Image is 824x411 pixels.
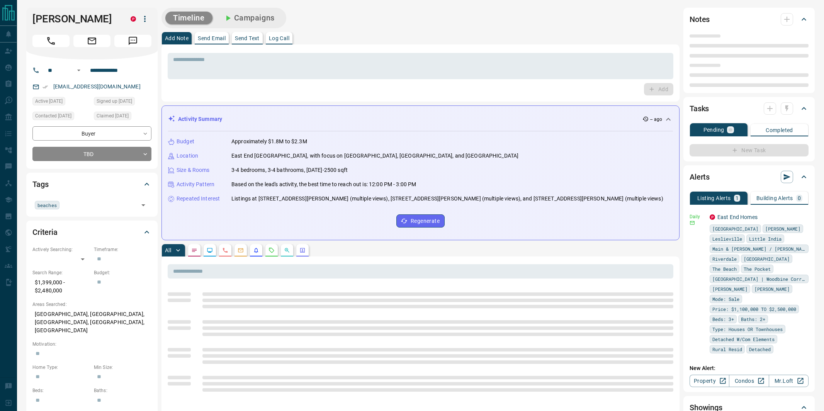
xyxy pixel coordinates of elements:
[712,325,783,333] span: Type: Houses OR Townhouses
[198,36,226,41] p: Send Email
[690,13,710,25] h2: Notes
[712,315,734,323] span: Beds: 3+
[35,112,71,120] span: Contacted [DATE]
[32,178,48,190] h2: Tags
[32,341,151,348] p: Motivation:
[712,345,742,353] span: Rural Resid
[177,152,198,160] p: Location
[131,16,136,22] div: property.ca
[207,247,213,253] svg: Lead Browsing Activity
[729,375,769,387] a: Condos
[74,66,83,75] button: Open
[269,36,289,41] p: Log Call
[32,246,90,253] p: Actively Searching:
[138,200,149,211] button: Open
[690,99,809,118] div: Tasks
[690,171,710,183] h2: Alerts
[744,265,771,273] span: The Pocket
[168,112,673,126] div: Activity Summary-- ago
[650,116,662,123] p: -- ago
[177,180,214,189] p: Activity Pattern
[97,97,132,105] span: Signed up [DATE]
[741,315,765,323] span: Baths: 2+
[32,276,90,297] p: $1,399,000 - $2,480,000
[94,269,151,276] p: Budget:
[32,223,151,241] div: Criteria
[690,10,809,29] div: Notes
[712,255,737,263] span: Riverdale
[396,214,445,228] button: Regenerate
[32,301,151,308] p: Areas Searched:
[703,127,724,132] p: Pending
[717,214,758,220] a: East End Homes
[231,138,307,146] p: Approximately $1.8M to $2.3M
[191,247,197,253] svg: Notes
[94,246,151,253] p: Timeframe:
[222,247,228,253] svg: Calls
[177,138,194,146] p: Budget
[690,213,705,220] p: Daily
[712,265,737,273] span: The Beach
[178,115,222,123] p: Activity Summary
[94,97,151,108] div: Fri Jul 11 2025
[32,112,90,122] div: Fri Jul 11 2025
[712,305,796,313] span: Price: $1,100,000 TO $2,500,000
[32,175,151,194] div: Tags
[37,201,57,209] span: beaches
[690,102,709,115] h2: Tasks
[765,225,800,233] span: [PERSON_NAME]
[268,247,275,253] svg: Requests
[749,235,782,243] span: Little India
[32,35,70,47] span: Call
[42,84,48,90] svg: Email Verified
[690,220,695,226] svg: Email
[231,180,416,189] p: Based on the lead's activity, the best time to reach out is: 12:00 PM - 3:00 PM
[235,36,260,41] p: Send Text
[32,364,90,371] p: Home Type:
[712,335,775,343] span: Detached W/Com Elements
[53,83,141,90] a: [EMAIL_ADDRESS][DOMAIN_NAME]
[712,235,742,243] span: Leslieville
[32,126,151,141] div: Buyer
[712,275,806,283] span: [GEOGRAPHIC_DATA] | Woodbine Corridor
[238,247,244,253] svg: Emails
[769,375,809,387] a: Mr.Loft
[690,168,809,186] div: Alerts
[798,195,801,201] p: 0
[32,13,119,25] h1: [PERSON_NAME]
[32,97,90,108] div: Fri Sep 05 2025
[284,247,290,253] svg: Opportunities
[165,248,171,253] p: All
[177,195,220,203] p: Repeated Interest
[299,247,306,253] svg: Agent Actions
[35,97,63,105] span: Active [DATE]
[94,364,151,371] p: Min Size:
[231,195,663,203] p: Listings at [STREET_ADDRESS][PERSON_NAME] (multiple views), [STREET_ADDRESS][PERSON_NAME] (multip...
[766,127,793,133] p: Completed
[73,35,110,47] span: Email
[32,147,151,161] div: TBD
[736,195,739,201] p: 1
[712,295,739,303] span: Mode: Sale
[712,225,758,233] span: [GEOGRAPHIC_DATA]
[712,285,748,293] span: [PERSON_NAME]
[94,112,151,122] div: Fri Jul 11 2025
[690,364,809,372] p: New Alert:
[114,35,151,47] span: Message
[94,387,151,394] p: Baths:
[216,12,282,24] button: Campaigns
[231,166,348,174] p: 3-4 bedrooms, 3-4 bathrooms, [DATE]-2500 sqft
[754,285,790,293] span: [PERSON_NAME]
[177,166,210,174] p: Size & Rooms
[165,36,189,41] p: Add Note
[253,247,259,253] svg: Listing Alerts
[749,345,771,353] span: Detached
[165,12,212,24] button: Timeline
[32,308,151,337] p: [GEOGRAPHIC_DATA], [GEOGRAPHIC_DATA], [GEOGRAPHIC_DATA], [GEOGRAPHIC_DATA], [GEOGRAPHIC_DATA]
[32,269,90,276] p: Search Range:
[690,375,729,387] a: Property
[744,255,790,263] span: [GEOGRAPHIC_DATA]
[697,195,731,201] p: Listing Alerts
[756,195,793,201] p: Building Alerts
[32,387,90,394] p: Beds:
